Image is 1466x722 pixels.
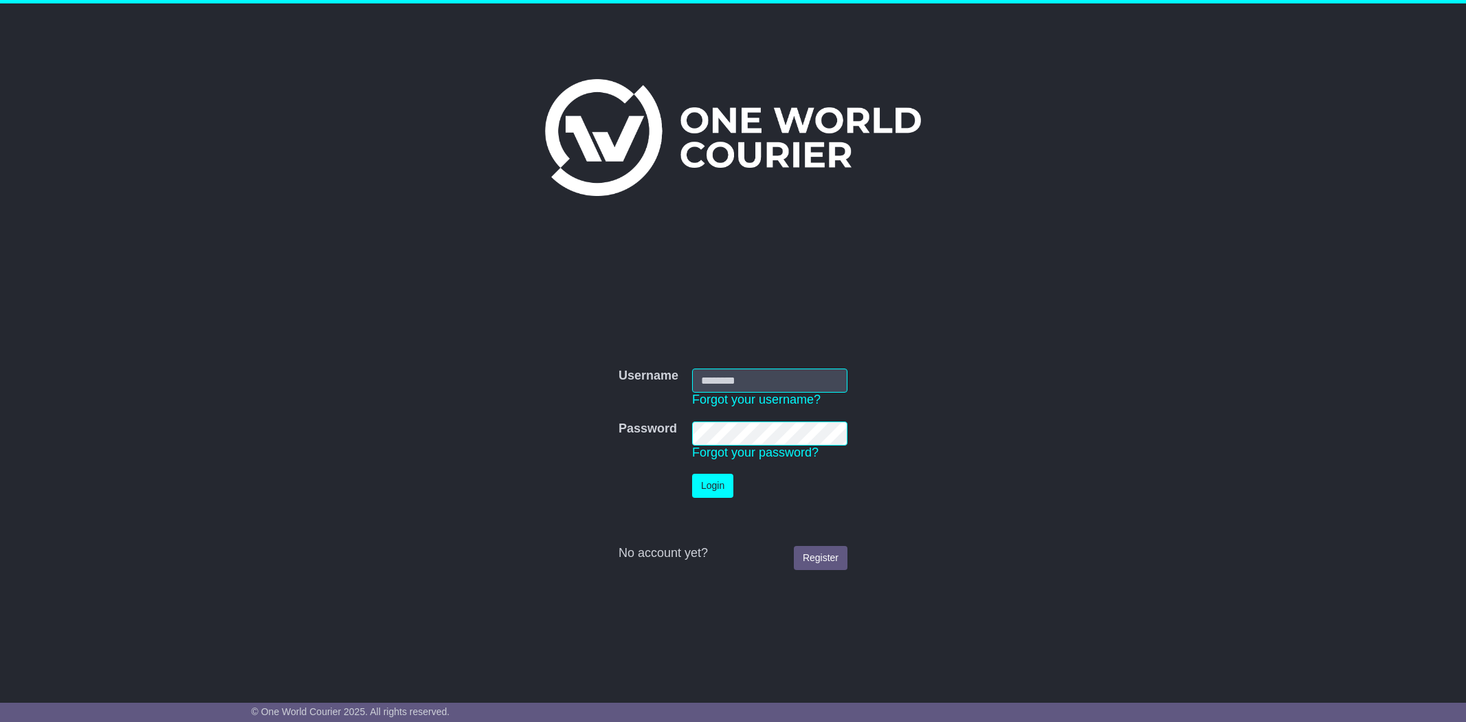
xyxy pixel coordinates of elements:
[252,706,450,717] span: © One World Courier 2025. All rights reserved.
[794,546,847,570] a: Register
[692,446,819,459] a: Forgot your password?
[692,474,733,498] button: Login
[619,369,678,384] label: Username
[619,546,847,561] div: No account yet?
[619,422,677,437] label: Password
[545,79,920,196] img: One World
[692,393,821,406] a: Forgot your username?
